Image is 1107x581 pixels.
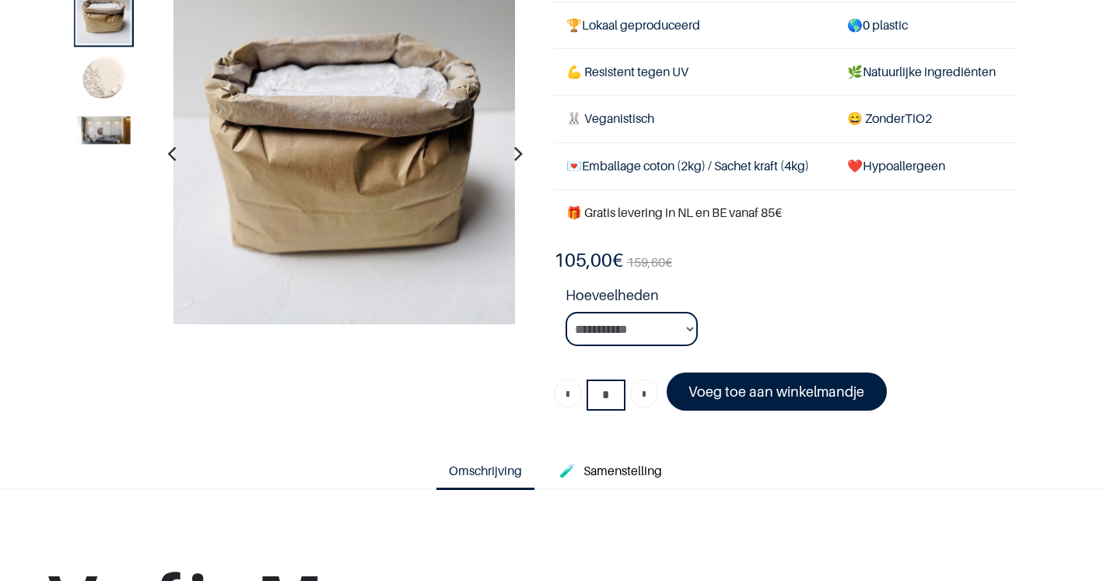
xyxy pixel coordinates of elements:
span: 105,00 [554,249,612,271]
span: 🌿 [847,64,863,79]
span: 💪 Resistent tegen UV [566,64,688,79]
span: Omschrijving [449,463,522,478]
td: ❤️Hypoallergeen [835,142,1017,189]
span: 159,60 [627,254,665,270]
td: Natuurlijke ingrediënten [835,49,1017,96]
td: Lokaal geproduceerd [554,2,835,48]
font: 🎁 Gratis levering in NL en BE vanaf 85€ [566,205,782,220]
span: 💌 [566,158,582,173]
span: 🐰 Veganistisch [566,110,654,126]
img: Product image [77,53,131,107]
td: Emballage coton (2kg) / Sachet kraft (4kg) [554,142,835,189]
span: 🧪 [559,463,575,478]
strong: Hoeveelheden [566,285,1017,312]
a: Voeg één toe [630,380,658,408]
span: € [627,254,672,271]
td: 0 plastic [835,2,1017,48]
a: Verwijder een [554,380,582,408]
a: Voeg toe aan winkelmandje [667,373,888,411]
font: Voeg toe aan winkelmandje [688,383,864,400]
span: 🌎 [847,17,863,33]
span: 😄 Zonder [847,110,905,126]
td: TiO2 [835,96,1017,142]
img: Product image [77,116,131,144]
span: Samenstelling [583,463,662,478]
b: € [554,249,623,271]
span: 🏆 [566,17,582,33]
